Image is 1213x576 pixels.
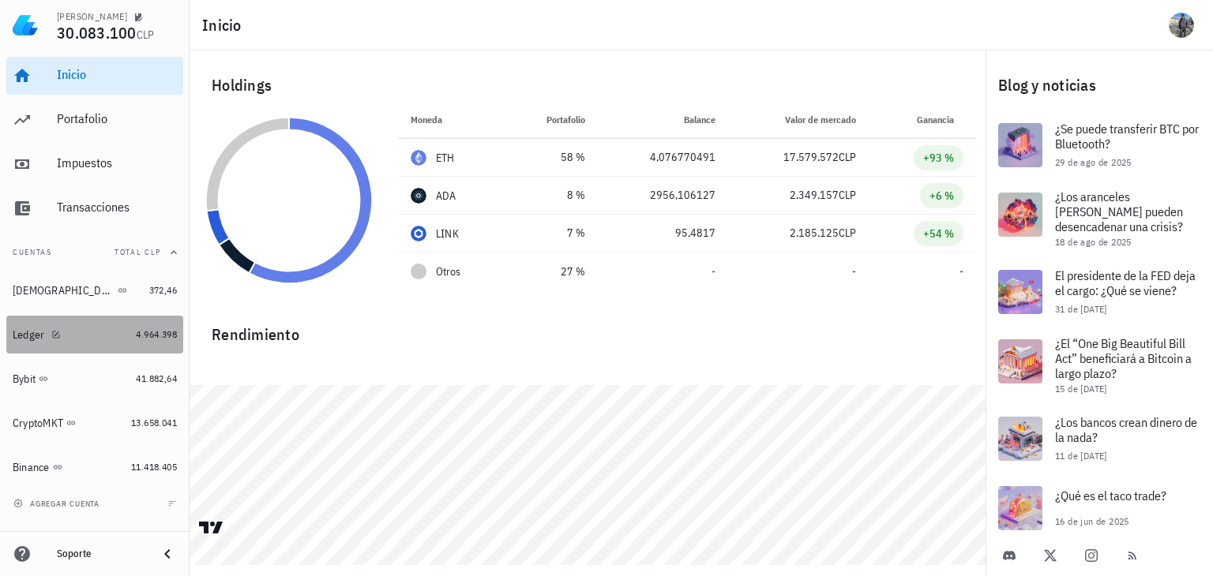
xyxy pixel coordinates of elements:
a: ¿El “One Big Beautiful Bill Act” beneficiará a Bitcoin a largo plazo? 15 de [DATE] [986,327,1213,404]
span: 41.882,64 [136,372,177,384]
span: ¿Qué es el taco trade? [1055,488,1166,503]
div: Soporte [57,548,145,560]
span: 17.579.572 [783,150,839,164]
div: 27 % [518,264,584,280]
span: El presidente de la FED deja el cargo: ¿Qué se viene? [1055,267,1196,298]
div: [PERSON_NAME] [57,10,127,23]
div: 2956,106127 [610,187,715,204]
div: +6 % [929,188,954,204]
a: Binance 11.418.405 [6,448,183,486]
div: 7 % [518,225,584,241]
a: ¿Los aranceles [PERSON_NAME] pueden desencadenar una crisis? 18 de ago de 2025 [986,180,1213,257]
span: 31 de [DATE] [1055,303,1107,315]
div: 8 % [518,187,584,204]
div: LINK-icon [411,226,426,241]
span: agregar cuenta [17,499,100,509]
span: 11 de [DATE] [1055,450,1107,462]
span: 16 de jun de 2025 [1055,515,1129,527]
div: Ledger [13,328,45,342]
span: - [712,264,715,279]
span: 11.418.405 [131,461,177,473]
th: Moneda [398,101,505,139]
span: 13.658.041 [131,417,177,428]
span: 30.083.100 [57,22,137,43]
a: Impuestos [6,145,183,183]
span: 29 de ago de 2025 [1055,156,1132,168]
span: CLP [839,150,856,164]
a: ¿Se puede transferir BTC por Bluetooth? 29 de ago de 2025 [986,110,1213,180]
div: [DEMOGRAPHIC_DATA] [13,284,115,297]
div: avatar [1169,13,1194,38]
a: Charting by TradingView [197,520,225,535]
div: Holdings [199,60,976,110]
span: 2.349.157 [790,188,839,202]
img: LedgiFi [13,13,38,38]
div: CryptoMKT [13,417,63,430]
div: 4,076770491 [610,149,715,166]
div: Bybit [13,372,36,386]
div: Portafolio [57,111,177,126]
span: ¿Los bancos crean dinero de la nada? [1055,414,1197,445]
span: CLP [839,188,856,202]
th: Balance [598,101,728,139]
span: Otros [436,264,460,280]
div: Inicio [57,67,177,82]
div: LINK [436,226,459,241]
span: - [852,264,856,279]
div: +93 % [923,150,954,166]
a: CryptoMKT 13.658.041 [6,404,183,442]
div: Binance [13,461,50,474]
th: Valor de mercado [728,101,869,139]
a: Inicio [6,57,183,95]
div: +54 % [923,226,954,241]
a: Portafolio [6,101,183,139]
h1: Inicio [202,13,248,38]
span: Total CLP [115,247,161,257]
div: Transacciones [57,200,177,215]
a: El presidente de la FED deja el cargo: ¿Qué se viene? 31 de [DATE] [986,257,1213,327]
div: Rendimiento [199,309,976,347]
div: 58 % [518,149,584,166]
span: CLP [137,28,155,42]
a: Bybit 41.882,64 [6,360,183,398]
a: [DEMOGRAPHIC_DATA] 372,46 [6,271,183,309]
div: ETH-icon [411,150,426,166]
span: CLP [839,226,856,240]
span: - [960,264,963,279]
div: Blog y noticias [986,60,1213,110]
span: 2.185.125 [790,226,839,240]
span: 4.964.398 [136,328,177,340]
div: 95,4817 [610,225,715,241]
span: 15 de [DATE] [1055,383,1107,395]
div: ADA [436,188,456,204]
div: Impuestos [57,155,177,170]
div: ETH [436,150,455,166]
span: ¿El “One Big Beautiful Bill Act” beneficiará a Bitcoin a largo plazo? [1055,335,1192,381]
a: Ledger 4.964.398 [6,316,183,353]
span: 372,46 [149,284,177,296]
button: agregar cuenta [9,496,107,511]
th: Portafolio [505,101,597,139]
span: ¿Se puede transferir BTC por Bluetooth? [1055,121,1199,151]
div: ADA-icon [411,188,426,204]
a: ¿Qué es el taco trade? 16 de jun de 2025 [986,473,1213,543]
a: Transacciones [6,189,183,227]
button: CuentasTotal CLP [6,234,183,271]
span: ¿Los aranceles [PERSON_NAME] pueden desencadenar una crisis? [1055,189,1183,234]
span: 18 de ago de 2025 [1055,236,1132,248]
span: Ganancia [917,114,963,125]
a: ¿Los bancos crean dinero de la nada? 11 de [DATE] [986,404,1213,473]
